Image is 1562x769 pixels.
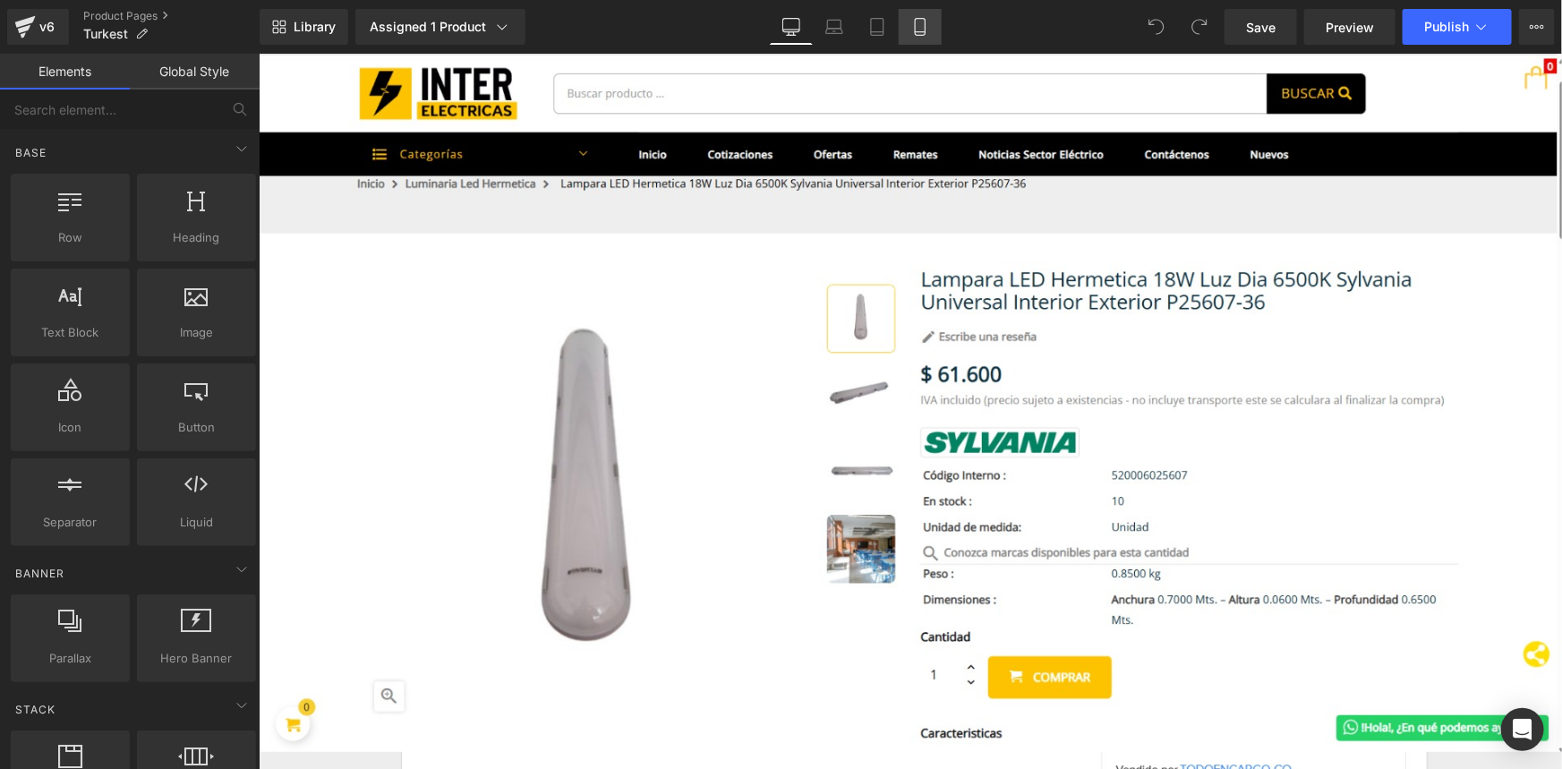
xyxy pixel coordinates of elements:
[1501,708,1544,751] div: Open Intercom Messenger
[7,9,69,45] a: v6
[142,228,251,247] span: Heading
[1326,18,1374,37] span: Preview
[142,649,251,668] span: Hero Banner
[370,18,511,36] div: Assigned 1 Product
[36,15,58,38] div: v6
[1304,9,1396,45] a: Preview
[142,323,251,342] span: Image
[294,19,336,35] span: Library
[856,9,899,45] a: Tablet
[16,513,124,532] span: Separator
[16,418,124,437] span: Icon
[899,9,942,45] a: Mobile
[770,9,813,45] a: Desktop
[142,513,251,532] span: Liquid
[1403,9,1512,45] button: Publish
[1424,20,1469,34] span: Publish
[260,9,348,45] a: New Library
[16,228,124,247] span: Row
[16,649,124,668] span: Parallax
[1139,9,1174,45] button: Undo
[13,144,48,161] span: Base
[83,9,260,23] a: Product Pages
[1519,9,1555,45] button: More
[142,418,251,437] span: Button
[13,701,57,718] span: Stack
[13,565,66,582] span: Banner
[83,27,128,41] span: Turkest
[1182,9,1217,45] button: Redo
[1246,18,1276,37] span: Save
[130,54,260,90] a: Global Style
[813,9,856,45] a: Laptop
[16,323,124,342] span: Text Block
